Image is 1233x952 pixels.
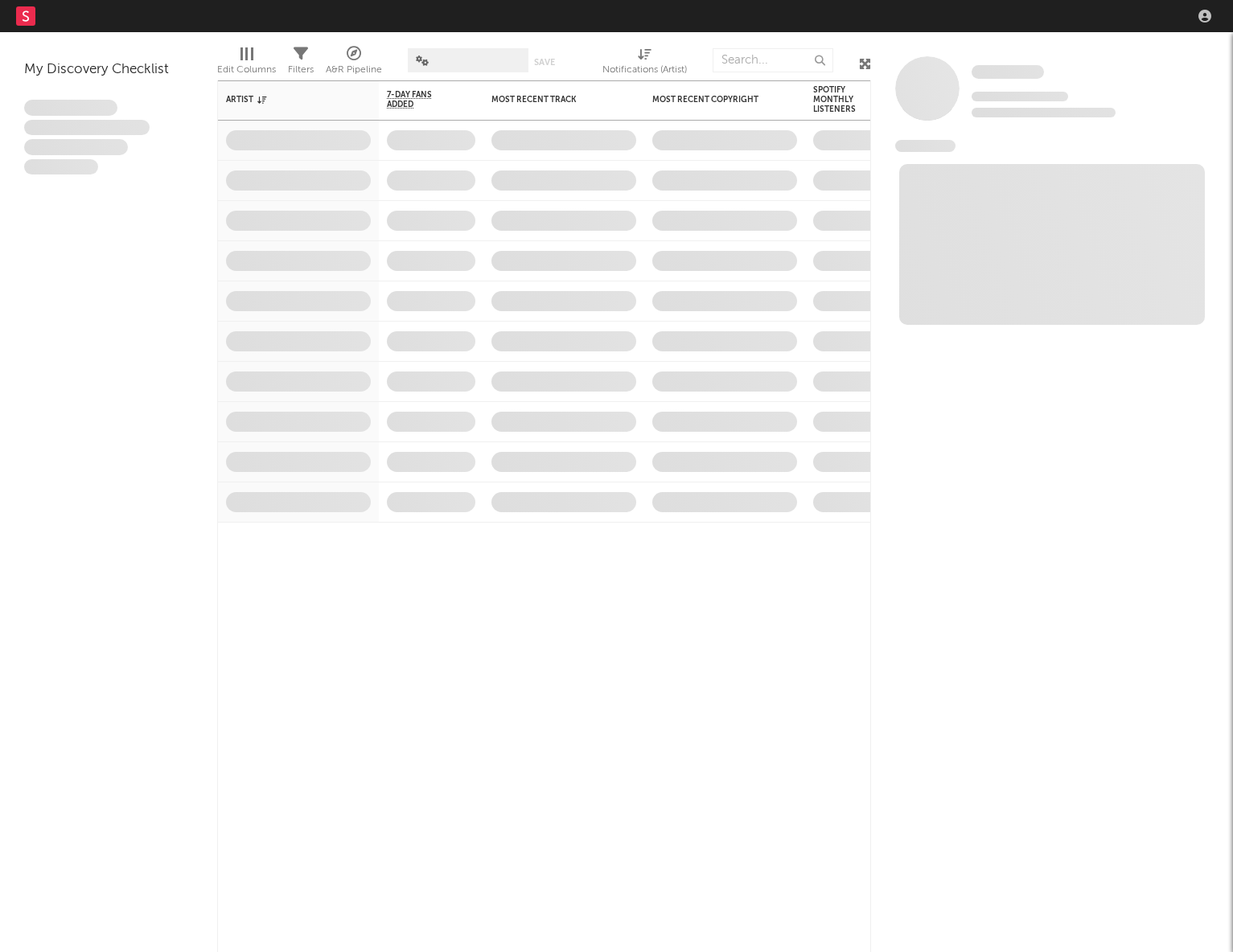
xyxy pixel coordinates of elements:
[24,139,128,155] span: Praesent ac interdum
[895,140,956,152] span: News Feed
[534,58,555,67] button: Save
[24,120,150,136] span: Integer aliquet in purus et
[813,85,869,114] div: Spotify Monthly Listeners
[326,60,382,80] div: A&R Pipeline
[24,159,98,175] span: Aliquam viverra
[326,40,382,87] div: A&R Pipeline
[24,60,193,80] div: My Discovery Checklist
[226,95,347,105] div: Artist
[288,60,314,80] div: Filters
[217,40,276,87] div: Edit Columns
[972,65,1044,79] span: Some Artist
[972,64,1044,80] a: Some Artist
[288,40,314,87] div: Filters
[972,108,1116,117] span: 0 fans last week
[602,40,687,87] div: Notifications (Artist)
[387,90,451,109] span: 7-Day Fans Added
[602,60,687,80] div: Notifications (Artist)
[217,60,276,80] div: Edit Columns
[652,95,773,105] div: Most Recent Copyright
[24,100,117,116] span: Lorem ipsum dolor
[972,92,1068,101] span: Tracking Since: [DATE]
[713,48,833,72] input: Search...
[491,95,612,105] div: Most Recent Track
